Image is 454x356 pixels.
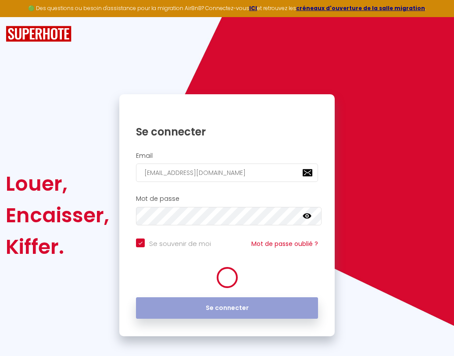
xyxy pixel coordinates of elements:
a: ICI [249,4,257,12]
h2: Mot de passe [136,195,318,203]
div: Louer, [6,168,109,199]
div: Kiffer. [6,231,109,263]
h1: Se connecter [136,125,318,139]
a: créneaux d'ouverture de la salle migration [296,4,425,12]
div: Encaisser, [6,199,109,231]
img: SuperHote logo [6,26,71,42]
h2: Email [136,152,318,160]
button: Ouvrir le widget de chat LiveChat [7,4,33,30]
a: Mot de passe oublié ? [251,239,318,248]
button: Se connecter [136,297,318,319]
input: Ton Email [136,164,318,182]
